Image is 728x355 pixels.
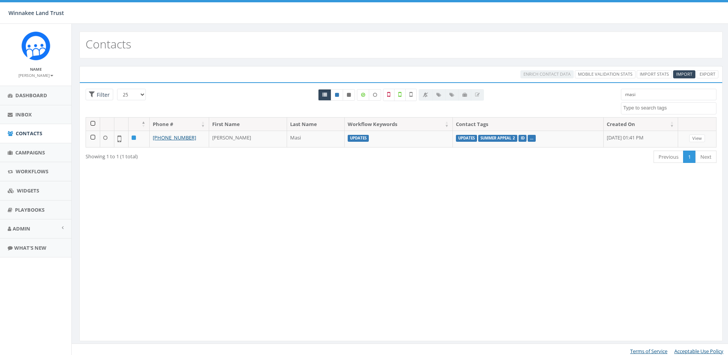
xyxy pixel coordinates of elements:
span: Inbox [15,111,32,118]
th: Created On: activate to sort column ascending [604,118,678,131]
a: View [689,134,705,143]
img: Rally_Corp_Icon.png [21,32,50,60]
th: Last Name [287,118,345,131]
label: Validated [394,89,406,101]
a: Terms of Service [630,348,667,355]
span: Import [676,71,692,77]
th: First Name [209,118,287,131]
a: Previous [654,151,683,163]
span: Advance Filter [86,89,113,101]
a: Import [673,70,695,78]
label: Not a Mobile [383,89,395,101]
h2: Contacts [86,38,131,50]
i: This phone number is subscribed and will receive texts. [335,93,339,97]
th: Phone #: activate to sort column ascending [150,118,209,131]
div: Showing 1 to 1 (1 total) [86,150,342,160]
span: Admin [13,225,30,232]
label: Updates [456,135,477,142]
th: Contact Tags [453,118,603,131]
span: Widgets [17,187,39,194]
a: Acceptable Use Policy [674,348,723,355]
a: Next [695,151,716,163]
span: Filter [95,91,110,98]
a: All contacts [318,89,331,101]
a: 1 [683,151,696,163]
label: ID [518,135,527,142]
span: Contacts [16,130,42,137]
a: ... [530,136,533,141]
span: Dashboard [15,92,47,99]
span: Campaigns [15,149,45,156]
span: What's New [14,244,46,251]
a: [PHONE_NUMBER] [153,134,196,141]
a: Import Stats [637,70,672,78]
span: Winnakee Land Trust [8,9,64,17]
th: Workflow Keywords: activate to sort column ascending [345,118,453,131]
td: [PERSON_NAME] [209,131,287,147]
textarea: Search [623,105,716,111]
td: Masi [287,131,345,147]
span: Workflows [16,168,48,175]
small: [PERSON_NAME] [18,73,53,78]
i: This phone number is unsubscribed and has opted-out of all texts. [347,93,351,97]
a: Mobile Validation Stats [575,70,636,78]
small: Name [30,66,42,72]
a: Opted Out [343,89,355,101]
a: [PERSON_NAME] [18,71,53,78]
td: [DATE] 01:41 PM [604,131,678,147]
label: Not Validated [405,89,417,101]
input: Type to search [621,89,716,100]
label: Updates [348,135,369,142]
a: Active [331,89,343,101]
label: Data not Enriched [369,89,381,101]
label: Data Enriched [357,89,369,101]
label: Summer Appeal 2 [478,135,517,142]
span: Playbooks [15,206,45,213]
a: Export [697,70,718,78]
span: CSV files only [676,71,692,77]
